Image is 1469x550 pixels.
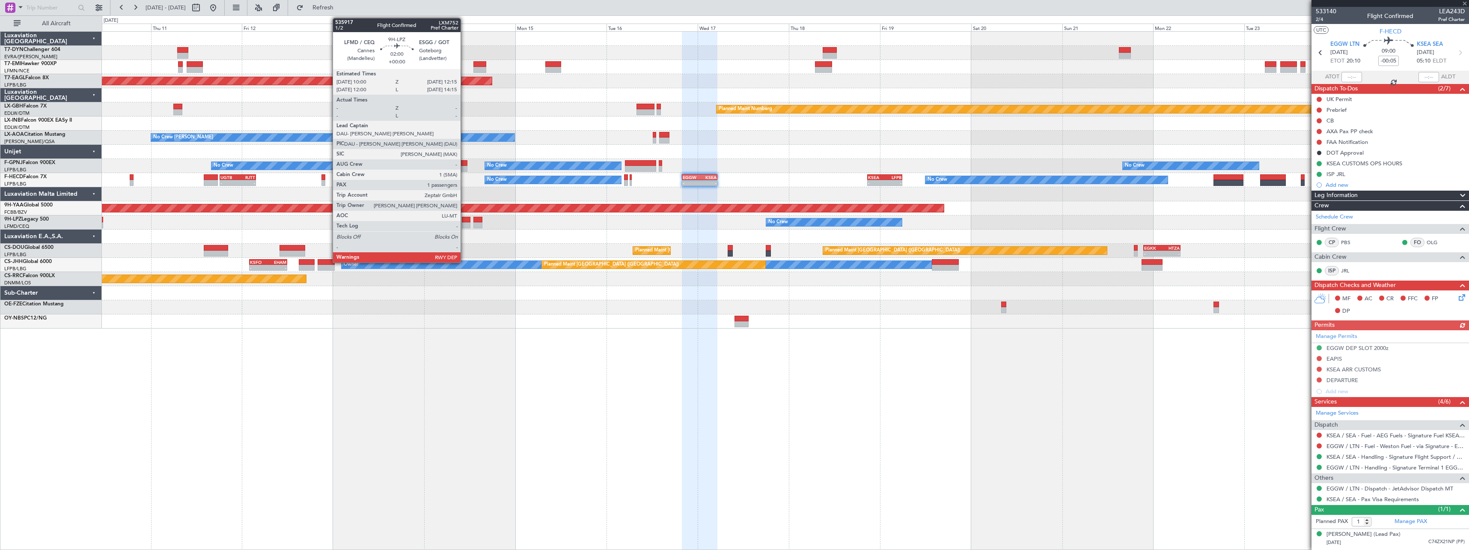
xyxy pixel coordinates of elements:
span: MF [1342,295,1350,303]
a: T7-EMIHawker 900XP [4,61,56,66]
div: No Crew [214,159,233,172]
span: Flight Crew [1314,224,1346,234]
a: LFPB/LBG [4,181,27,187]
label: Planned PAX [1316,517,1348,526]
a: JRL [1341,267,1360,275]
div: Mon 15 [515,24,607,31]
a: 9H-LPZLegacy 500 [4,217,49,222]
div: - [885,180,901,185]
div: - [250,265,268,270]
span: (1/1) [1438,505,1451,514]
div: UGTB [220,175,238,180]
div: Fri 12 [242,24,333,31]
span: Pref Charter [1438,16,1465,23]
span: CS-RRC [4,273,23,278]
span: [DATE] [1326,539,1341,546]
span: OY-NBS [4,316,24,321]
span: Services [1314,397,1337,407]
div: EGKK [1144,245,1162,251]
span: OE-FZE [4,302,22,307]
span: ELDT [1433,57,1446,66]
div: UK Permit [1326,96,1352,103]
a: CS-JHHGlobal 6000 [4,259,52,264]
a: LX-INBFalcon 900EX EASy II [4,118,72,123]
div: Flight Confirmed [1367,12,1413,21]
div: EGGW [683,175,699,180]
a: 9H-YAAGlobal 5000 [4,203,53,208]
a: LFPB/LBG [4,167,27,173]
a: EDLW/DTM [4,110,30,117]
span: [DATE] [1330,48,1348,57]
span: Dispatch To-Dos [1314,84,1358,94]
span: Refresh [305,5,341,11]
div: No Crew [PERSON_NAME] [153,131,213,144]
span: Dispatch [1314,420,1338,430]
a: Manage PAX [1395,517,1427,526]
div: CB [1326,117,1334,124]
span: ATOT [1325,73,1339,81]
span: Crew [1314,201,1329,211]
button: All Aircraft [9,17,93,30]
a: Manage Services [1316,409,1359,418]
div: - [683,180,699,185]
span: 20:10 [1347,57,1360,66]
span: ETOT [1330,57,1344,66]
div: - [268,265,286,270]
a: KSEA / SEA - Fuel - AEG Fuels - Signature Fuel KSEA / SEA [1326,432,1465,439]
span: [DATE] - [DATE] [146,4,186,12]
a: T7-DYNChallenger 604 [4,47,60,52]
span: 533140 [1316,7,1336,16]
div: Planned Maint Nurnberg [719,103,772,116]
div: - [1162,251,1179,256]
span: CS-DOU [4,245,24,250]
div: Planned Maint [GEOGRAPHIC_DATA] ([GEOGRAPHIC_DATA]) [544,258,679,271]
div: HTZA [1162,245,1179,251]
div: Thu 11 [151,24,242,31]
span: LX-INB [4,118,21,123]
div: - [868,180,885,185]
a: EGGW / LTN - Fuel - Weston Fuel - via Signature - EGGW/LTN [1326,442,1465,450]
span: DP [1342,307,1350,316]
span: 9H-YAA [4,203,24,208]
a: OY-NBSPC12/NG [4,316,47,321]
div: Mon 22 [1153,24,1244,31]
span: AC [1365,295,1372,303]
div: [DATE] [104,17,118,24]
div: - [700,180,717,185]
span: LEA243D [1438,7,1465,16]
div: - [238,180,255,185]
span: CS-JHH [4,259,23,264]
div: Owner [344,258,358,271]
div: KSEA [700,175,717,180]
a: OE-FZECitation Mustang [4,302,64,307]
span: KSEA SEA [1417,40,1443,49]
span: 05:10 [1417,57,1430,66]
div: Add new [1326,181,1465,188]
div: Planned Maint [GEOGRAPHIC_DATA] ([GEOGRAPHIC_DATA]) [635,244,770,257]
a: CS-DOUGlobal 6500 [4,245,54,250]
span: LX-GBH [4,104,23,109]
div: No Crew [487,173,507,186]
a: [PERSON_NAME]/QSA [4,138,55,145]
span: F-GPNJ [4,160,23,165]
span: Leg Information [1314,191,1358,200]
div: KSEA CUSTOMS OPS HOURS [1326,160,1402,167]
span: 09:00 [1382,47,1395,56]
span: LX-AOA [4,132,24,137]
div: KSFO [250,260,268,265]
div: Fri 19 [880,24,971,31]
div: Sun 14 [424,24,515,31]
span: ALDT [1441,73,1455,81]
div: FAA Notification [1326,138,1368,146]
div: ISP [1325,266,1339,275]
div: RJTT [238,175,255,180]
div: FO [1410,238,1424,247]
a: LX-GBHFalcon 7X [4,104,47,109]
div: Tue 16 [607,24,698,31]
a: EVRA/[PERSON_NAME] [4,54,57,60]
span: C74ZX21NP (PP) [1428,538,1465,546]
div: AXA Pax PP check [1326,128,1373,135]
div: Sun 21 [1062,24,1154,31]
div: No Crew [928,173,947,186]
span: (2/7) [1438,84,1451,93]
